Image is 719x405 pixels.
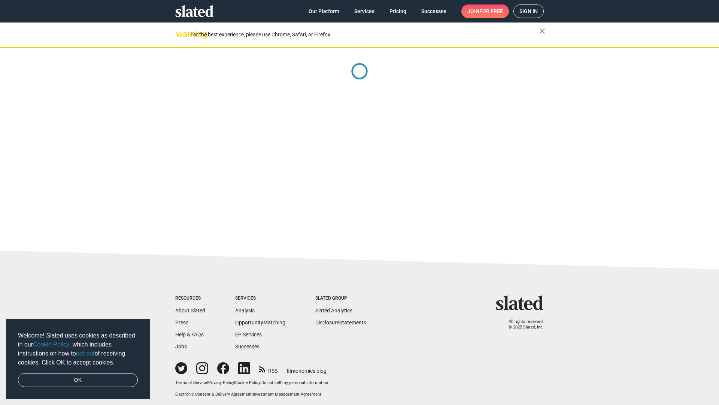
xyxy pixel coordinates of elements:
[461,4,509,18] a: Joinfor free
[421,4,446,18] span: Successes
[208,380,234,385] a: Privacy Policy
[18,331,138,367] span: Welcome! Slated uses cookies as described in our , which includes instructions on how to of recei...
[76,350,95,357] a: opt-out
[286,368,295,374] span: film
[175,392,252,397] a: Electronic Consent & Delivery Agreement
[467,4,503,18] span: Join
[501,319,544,330] p: All rights reserved. © 2025 Slated, Inc.
[235,295,285,301] div: Services
[175,307,205,313] a: About Slated
[235,331,262,337] a: EP Services
[207,380,208,385] span: |
[175,343,187,349] a: Jobs
[175,295,205,301] div: Resources
[513,4,544,18] a: Sign in
[383,4,412,18] a: Pricing
[519,5,538,18] span: Sign in
[253,392,321,397] a: Investment Management Agreement
[259,363,277,375] a: RSS
[234,380,235,385] span: |
[389,4,406,18] span: Pricing
[252,392,253,397] span: |
[303,4,345,18] a: Our Platform
[175,331,204,337] a: Help & FAQs
[235,319,285,325] a: OpportunityMatching
[6,319,150,399] div: cookieconsent
[175,319,188,325] a: Press
[176,30,185,39] mat-icon: warning
[235,343,260,349] a: Successes
[33,341,69,348] a: Cookie Policy
[348,4,380,18] a: Services
[260,380,261,385] span: |
[315,295,366,301] div: Slated Group
[354,4,374,18] span: Services
[261,380,328,386] button: Do not sell my personal information
[190,30,539,40] div: For the best experience, please use Chrome, Safari, or Firefox.
[538,27,547,36] mat-icon: close
[18,373,138,387] a: dismiss cookie message
[315,307,352,313] a: Slated Analytics
[235,380,260,385] a: Cookie Policy
[479,4,503,18] span: for free
[415,4,452,18] a: Successes
[286,361,327,375] a: filmonomics blog
[175,380,207,385] a: Terms of Service
[235,307,255,313] a: Analysis
[315,319,366,325] a: DisclosureStatements
[309,4,339,18] span: Our Platform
